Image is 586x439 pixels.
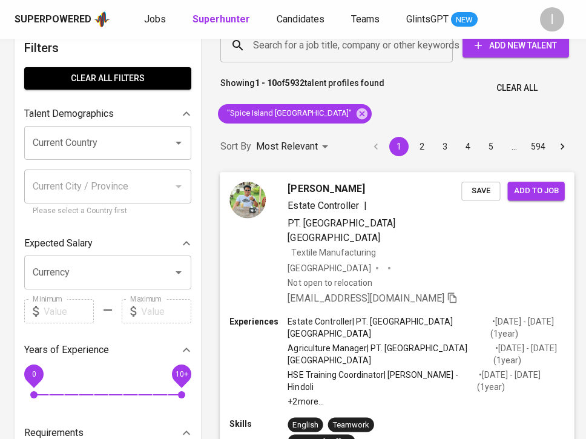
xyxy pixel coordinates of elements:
p: Showing of talent profiles found [220,77,384,99]
b: 5932 [285,78,305,88]
span: Jobs [144,13,166,25]
span: Teams [351,13,380,25]
div: Years of Experience [24,338,191,362]
p: • [DATE] - [DATE] ( 1 year ) [477,369,565,393]
div: "Spice Island [GEOGRAPHIC_DATA]" [218,104,372,124]
div: Talent Demographics [24,102,191,126]
p: Please select a Country first [33,205,183,217]
b: Superhunter [193,13,250,25]
span: [EMAIL_ADDRESS][DOMAIN_NAME] [288,292,444,303]
span: Clear All filters [34,71,182,86]
span: [PERSON_NAME] [288,182,364,196]
p: Talent Demographics [24,107,114,121]
input: Value [141,299,191,323]
button: Go to page 5 [481,137,501,156]
p: Expected Salary [24,236,93,251]
button: Add New Talent [463,33,569,58]
a: Candidates [277,12,327,27]
button: Clear All filters [24,67,191,90]
input: Value [44,299,94,323]
div: English [292,419,318,431]
button: page 1 [389,137,409,156]
button: Save [461,182,500,200]
button: Go to page 594 [527,137,549,156]
button: Go to page 4 [458,137,478,156]
button: Add to job [508,182,565,200]
div: Teamwork [333,419,369,431]
span: | [364,199,367,213]
p: Estate Controller | PT. [GEOGRAPHIC_DATA] [GEOGRAPHIC_DATA] [288,315,490,339]
p: Skills [229,417,288,429]
nav: pagination navigation [364,137,574,156]
button: Go to next page [553,137,572,156]
a: Jobs [144,12,168,27]
p: • [DATE] - [DATE] ( 1 year ) [490,315,565,339]
div: Superpowered [15,13,91,27]
a: GlintsGPT NEW [406,12,478,27]
div: Most Relevant [256,136,332,158]
button: Open [170,134,187,151]
div: … [504,140,524,153]
span: Candidates [277,13,324,25]
h6: Filters [24,38,191,58]
span: Add to job [514,184,559,198]
span: Textile Manufacturing [291,247,375,257]
span: Save [467,184,494,198]
p: Years of Experience [24,343,109,357]
a: Teams [351,12,382,27]
img: app logo [94,10,110,28]
img: 9560f3020f65d150d1c9852529323a15.jpg [229,182,266,218]
a: Superpoweredapp logo [15,10,110,28]
span: Clear All [496,81,538,96]
button: Go to page 2 [412,137,432,156]
span: PT. [GEOGRAPHIC_DATA] [GEOGRAPHIC_DATA] [288,217,395,243]
span: Estate Controller [288,200,358,211]
p: Experiences [229,315,288,327]
p: Not open to relocation [288,276,372,288]
a: Superhunter [193,12,252,27]
b: 1 - 10 [255,78,277,88]
p: +2 more ... [288,395,564,408]
span: "Spice Island [GEOGRAPHIC_DATA]" [218,108,359,119]
div: I [540,7,564,31]
p: • [DATE] - [DATE] ( 1 year ) [493,342,565,366]
span: NEW [451,14,478,26]
p: Most Relevant [256,139,318,154]
div: Expected Salary [24,231,191,256]
button: Open [170,264,187,281]
p: Sort By [220,139,251,154]
span: GlintsGPT [406,13,449,25]
span: 0 [31,370,36,378]
span: 10+ [175,370,188,378]
span: Add New Talent [472,38,559,53]
p: HSE Training Coordinator | [PERSON_NAME] - Hindoli [288,369,477,393]
p: Agriculture Manager | PT. [GEOGRAPHIC_DATA] [GEOGRAPHIC_DATA] [288,342,493,366]
div: [GEOGRAPHIC_DATA] [288,262,370,274]
button: Go to page 3 [435,137,455,156]
button: Clear All [492,77,542,99]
